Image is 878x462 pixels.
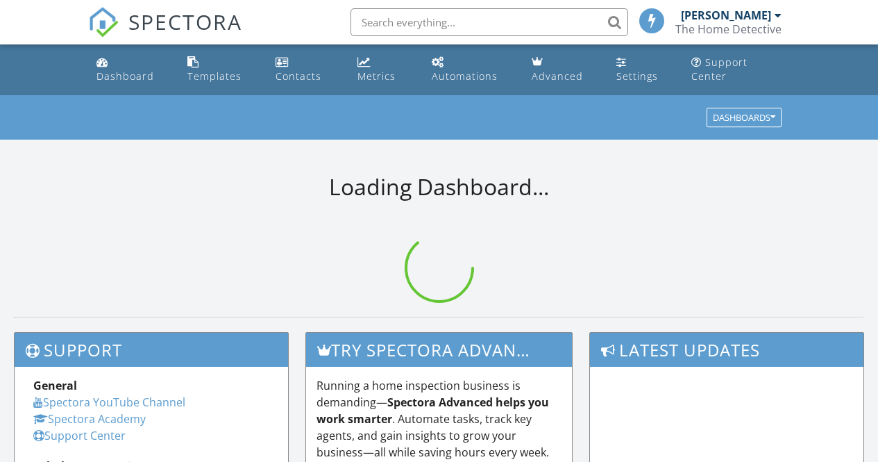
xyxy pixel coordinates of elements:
button: Dashboards [707,108,782,128]
a: Metrics [352,50,415,90]
a: Automations (Basic) [426,50,515,90]
div: Templates [187,69,242,83]
div: Support Center [691,56,748,83]
div: Settings [616,69,658,83]
strong: General [33,378,77,393]
h3: Support [15,333,288,367]
strong: Spectora Advanced helps you work smarter [316,395,549,427]
div: Contacts [276,69,321,83]
div: Dashboard [96,69,154,83]
h3: Latest Updates [590,333,863,367]
a: Advanced [526,50,600,90]
a: Settings [611,50,675,90]
div: The Home Detective [675,22,782,36]
a: Support Center [33,428,126,443]
a: SPECTORA [88,19,242,48]
div: Dashboards [713,113,775,123]
span: SPECTORA [128,7,242,36]
a: Support Center [686,50,787,90]
div: [PERSON_NAME] [681,8,771,22]
a: Spectora YouTube Channel [33,395,185,410]
p: Running a home inspection business is demanding— . Automate tasks, track key agents, and gain ins... [316,377,561,461]
a: Dashboard [91,50,171,90]
div: Metrics [357,69,396,83]
div: Advanced [532,69,583,83]
h3: Try spectora advanced [DATE] [306,333,571,367]
input: Search everything... [351,8,628,36]
a: Contacts [270,50,340,90]
div: Automations [432,69,498,83]
img: The Best Home Inspection Software - Spectora [88,7,119,38]
a: Templates [182,50,259,90]
a: Spectora Academy [33,411,146,427]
